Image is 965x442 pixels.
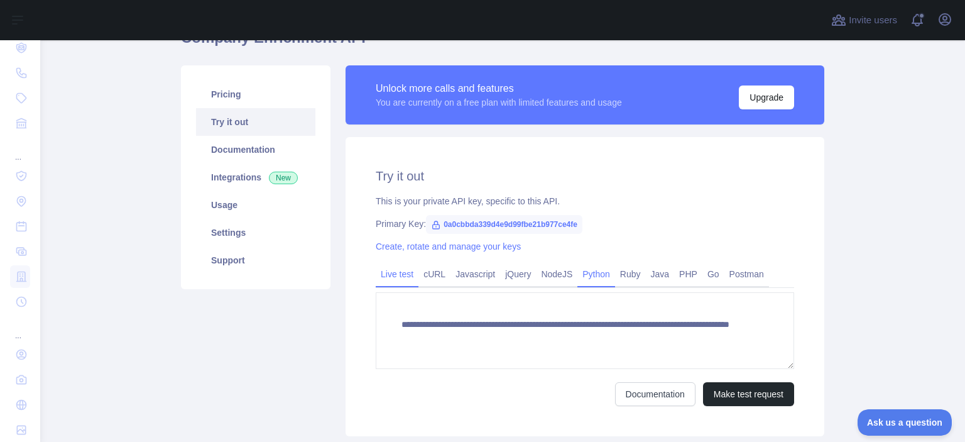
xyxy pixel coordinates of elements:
a: PHP [674,264,702,284]
button: Upgrade [739,86,794,109]
a: Pricing [196,80,315,108]
div: You are currently on a free plan with limited features and usage [376,96,622,109]
a: Postman [724,264,769,284]
a: Documentation [615,382,695,406]
span: New [269,172,298,184]
a: Settings [196,219,315,246]
button: Make test request [703,382,794,406]
a: Javascript [450,264,500,284]
div: This is your private API key, specific to this API. [376,195,794,207]
a: NodeJS [536,264,577,284]
a: Integrations New [196,163,315,191]
h2: Try it out [376,167,794,185]
a: jQuery [500,264,536,284]
div: Unlock more calls and features [376,81,622,96]
button: Invite users [829,10,900,30]
span: Invite users [849,13,897,28]
h1: Company Enrichment API [181,28,824,58]
a: cURL [418,264,450,284]
a: Usage [196,191,315,219]
a: Python [577,264,615,284]
a: Support [196,246,315,274]
div: Primary Key: [376,218,794,230]
a: Ruby [615,264,646,284]
div: ... [10,137,30,162]
a: Try it out [196,108,315,136]
a: Live test [376,264,418,284]
a: Java [646,264,675,284]
span: 0a0cbbda339d4e9d99fbe21b977ce4fe [426,215,582,234]
div: ... [10,316,30,341]
a: Create, rotate and manage your keys [376,241,521,251]
a: Go [702,264,724,284]
a: Documentation [196,136,315,163]
iframe: Toggle Customer Support [858,409,952,436]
